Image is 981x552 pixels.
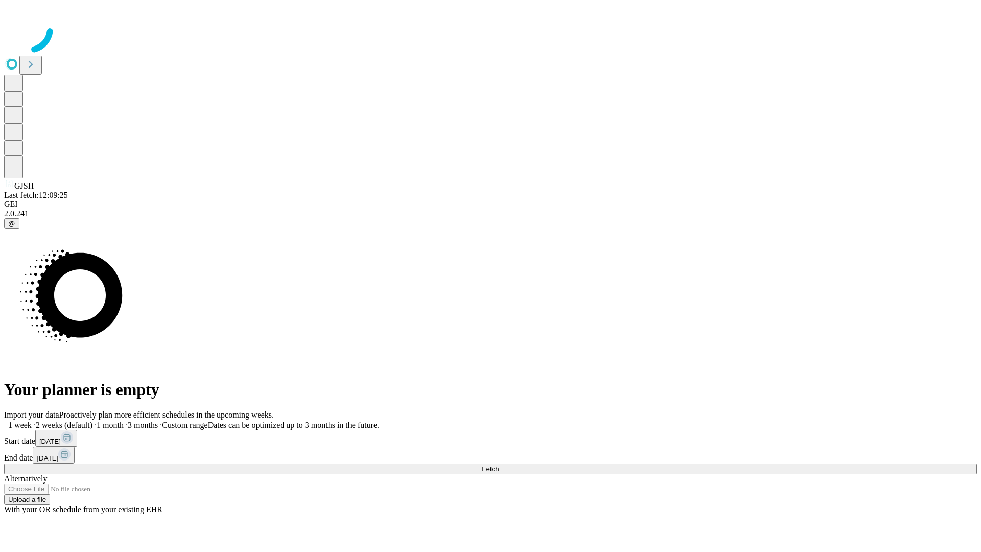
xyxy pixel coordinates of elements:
[39,438,61,445] span: [DATE]
[59,410,274,419] span: Proactively plan more efficient schedules in the upcoming weeks.
[4,447,977,464] div: End date
[4,494,50,505] button: Upload a file
[4,474,47,483] span: Alternatively
[14,181,34,190] span: GJSH
[4,191,68,199] span: Last fetch: 12:09:25
[4,218,19,229] button: @
[128,421,158,429] span: 3 months
[97,421,124,429] span: 1 month
[35,430,77,447] button: [DATE]
[36,421,92,429] span: 2 weeks (default)
[8,220,15,227] span: @
[4,200,977,209] div: GEI
[37,454,58,462] span: [DATE]
[162,421,207,429] span: Custom range
[4,505,162,514] span: With your OR schedule from your existing EHR
[208,421,379,429] span: Dates can be optimized up to 3 months in the future.
[482,465,499,473] span: Fetch
[8,421,32,429] span: 1 week
[33,447,75,464] button: [DATE]
[4,410,59,419] span: Import your data
[4,380,977,399] h1: Your planner is empty
[4,209,977,218] div: 2.0.241
[4,430,977,447] div: Start date
[4,464,977,474] button: Fetch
